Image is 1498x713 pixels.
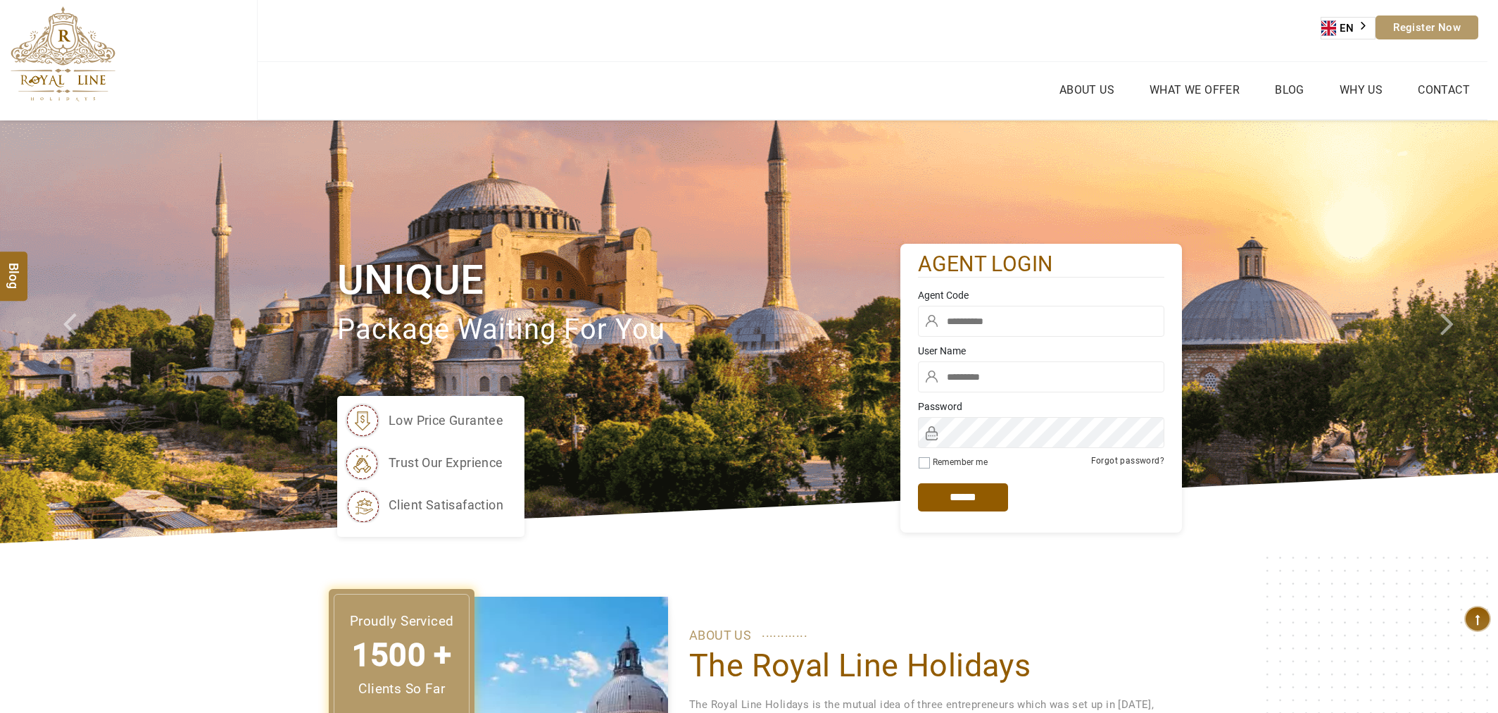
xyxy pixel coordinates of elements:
[918,251,1164,278] h2: agent login
[11,6,115,101] img: The Royal Line Holidays
[1376,15,1478,39] a: Register Now
[1321,17,1376,39] div: Language
[918,399,1164,414] label: Password
[1271,80,1308,100] a: Blog
[1091,456,1164,466] a: Forgot password?
[762,622,807,643] span: ............
[689,646,1161,686] h1: The Royal Line Holidays
[1321,17,1376,39] aside: Language selected: English
[918,288,1164,302] label: Agent Code
[45,120,120,543] a: Check next prev
[918,344,1164,358] label: User Name
[5,262,23,274] span: Blog
[1321,18,1375,39] a: EN
[337,254,900,306] h1: Unique
[344,403,503,438] li: low price gurantee
[689,625,1161,646] p: ABOUT US
[344,445,503,480] li: trust our exprience
[1414,80,1473,100] a: Contact
[1056,80,1118,100] a: About Us
[1146,80,1243,100] a: What we Offer
[1423,120,1498,543] a: Check next image
[933,457,988,467] label: Remember me
[1336,80,1386,100] a: Why Us
[337,306,900,354] p: package waiting for you
[344,488,503,523] li: client satisafaction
